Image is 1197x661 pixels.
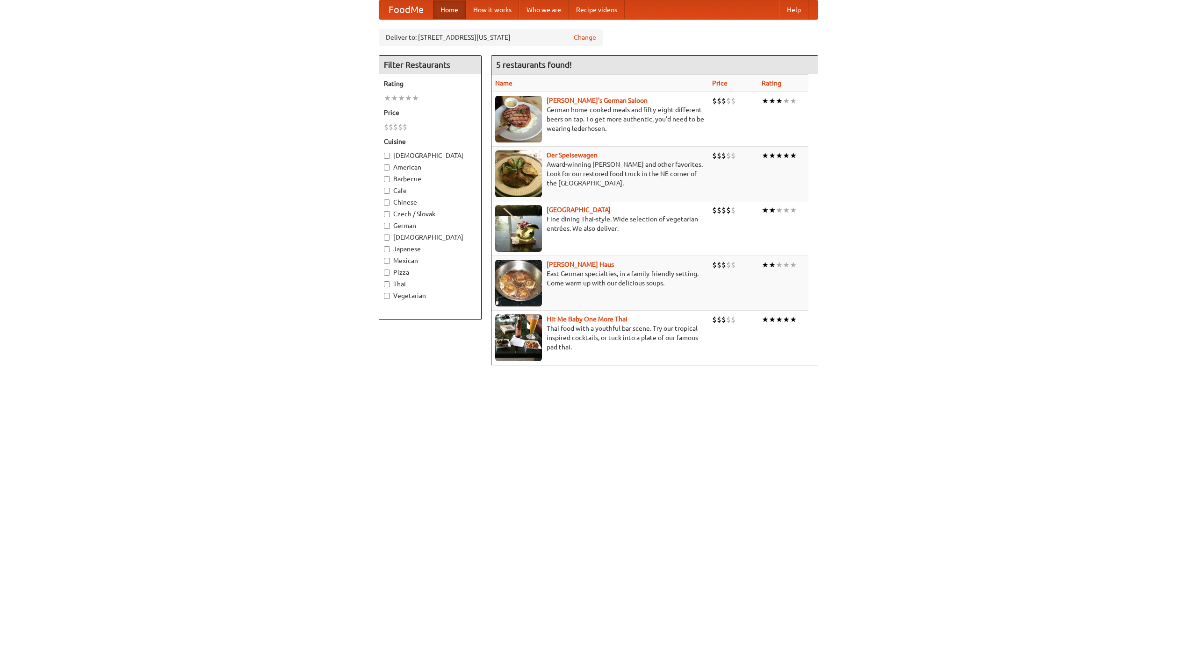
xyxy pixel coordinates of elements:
li: $ [721,96,726,106]
li: $ [712,205,717,215]
a: Recipe videos [569,0,625,19]
label: Pizza [384,268,476,277]
p: Award-winning [PERSON_NAME] and other favorites. Look for our restored food truck in the NE corne... [495,160,705,188]
ng-pluralize: 5 restaurants found! [496,60,572,69]
label: American [384,163,476,172]
li: ★ [412,93,419,103]
li: ★ [762,314,769,325]
img: speisewagen.jpg [495,150,542,197]
input: Japanese [384,246,390,252]
input: German [384,223,390,229]
li: $ [398,122,403,132]
li: ★ [398,93,405,103]
li: $ [712,260,717,270]
label: Thai [384,279,476,289]
li: $ [717,260,721,270]
li: ★ [776,150,783,161]
a: [GEOGRAPHIC_DATA] [547,206,611,213]
li: $ [731,260,736,270]
li: ★ [762,96,769,106]
li: ★ [783,260,790,270]
li: $ [384,122,389,132]
li: $ [717,314,721,325]
h5: Price [384,108,476,117]
p: Thai food with a youthful bar scene. Try our tropical inspired cocktails, or tuck into a plate of... [495,324,705,352]
li: ★ [391,93,398,103]
li: ★ [783,314,790,325]
li: $ [721,314,726,325]
li: $ [721,260,726,270]
li: ★ [783,96,790,106]
img: satay.jpg [495,205,542,252]
input: American [384,164,390,171]
li: $ [717,96,721,106]
li: ★ [790,96,797,106]
li: $ [726,205,731,215]
a: Price [712,79,728,87]
label: [DEMOGRAPHIC_DATA] [384,151,476,160]
li: ★ [762,150,769,161]
li: $ [712,150,717,161]
li: ★ [762,260,769,270]
a: Change [574,33,596,42]
li: ★ [790,314,797,325]
img: kohlhaus.jpg [495,260,542,306]
h5: Cuisine [384,137,476,146]
p: East German specialties, in a family-friendly setting. Come warm up with our delicious soups. [495,269,705,288]
li: ★ [769,150,776,161]
a: [PERSON_NAME]'s German Saloon [547,97,648,104]
li: ★ [762,205,769,215]
input: Mexican [384,258,390,264]
img: esthers.jpg [495,96,542,142]
li: $ [389,122,393,132]
input: Chinese [384,199,390,206]
li: $ [712,96,717,106]
a: Help [779,0,808,19]
input: [DEMOGRAPHIC_DATA] [384,153,390,159]
h5: Rating [384,79,476,88]
li: $ [712,314,717,325]
li: ★ [776,314,783,325]
li: $ [726,260,731,270]
li: $ [717,150,721,161]
a: Home [433,0,466,19]
input: Vegetarian [384,293,390,299]
li: ★ [776,96,783,106]
a: FoodMe [379,0,433,19]
a: Der Speisewagen [547,151,598,159]
p: Fine dining Thai-style. Wide selection of vegetarian entrées. We also deliver. [495,214,705,233]
a: [PERSON_NAME] Haus [547,261,614,268]
li: ★ [776,205,783,215]
input: Cafe [384,188,390,194]
li: $ [726,96,731,106]
input: Thai [384,281,390,287]
input: [DEMOGRAPHIC_DATA] [384,235,390,241]
img: babythai.jpg [495,314,542,361]
li: $ [393,122,398,132]
label: Japanese [384,244,476,254]
a: Hit Me Baby One More Thai [547,315,627,323]
div: Deliver to: [STREET_ADDRESS][US_STATE] [379,29,603,46]
li: ★ [769,96,776,106]
label: Barbecue [384,174,476,184]
input: Pizza [384,270,390,276]
li: $ [731,205,736,215]
li: $ [721,205,726,215]
li: $ [731,96,736,106]
a: Who we are [519,0,569,19]
label: [DEMOGRAPHIC_DATA] [384,233,476,242]
li: ★ [769,260,776,270]
li: ★ [790,205,797,215]
li: ★ [783,205,790,215]
label: Cafe [384,186,476,195]
li: ★ [783,150,790,161]
li: $ [726,150,731,161]
li: ★ [790,260,797,270]
li: $ [717,205,721,215]
label: Mexican [384,256,476,265]
li: $ [726,314,731,325]
li: $ [731,150,736,161]
input: Barbecue [384,176,390,182]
